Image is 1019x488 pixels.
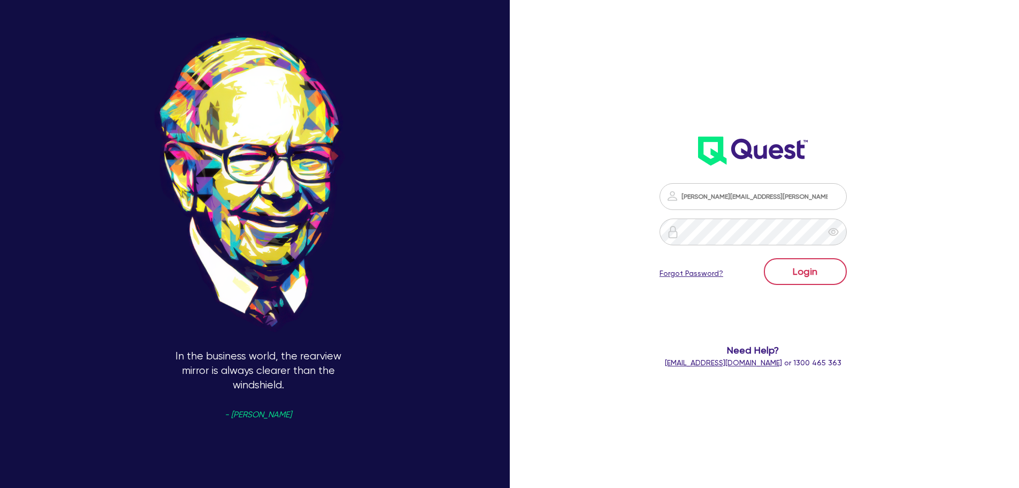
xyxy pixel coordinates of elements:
[698,137,808,166] img: wH2k97JdezQIQAAAABJRU5ErkJggg==
[764,258,847,285] button: Login
[617,343,890,357] span: Need Help?
[660,268,723,279] a: Forgot Password?
[828,227,839,237] span: eye
[666,226,679,238] img: icon-password
[660,183,847,210] input: Email address
[666,190,679,202] img: icon-password
[225,411,292,419] span: - [PERSON_NAME]
[665,358,782,367] a: [EMAIL_ADDRESS][DOMAIN_NAME]
[665,358,841,367] span: or 1300 465 363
